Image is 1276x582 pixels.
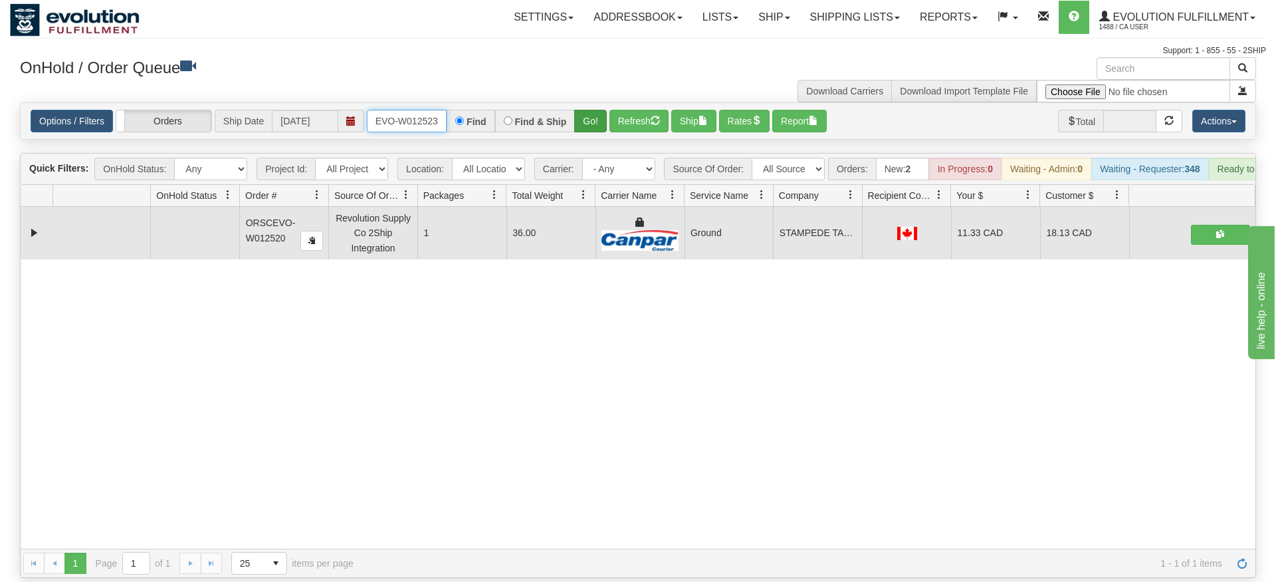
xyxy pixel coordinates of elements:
[773,207,862,259] td: STAMPEDE TACK AND WESTERN WEAR
[1097,57,1230,80] input: Search
[1017,184,1039,206] a: Your $ filter column settings
[609,110,669,132] button: Refresh
[876,158,929,180] div: New:
[1106,184,1128,206] a: Customer $ filter column settings
[664,158,752,180] span: Source Of Order:
[772,110,827,132] button: Report
[601,230,679,251] img: Canpar
[1229,57,1256,80] button: Search
[951,207,1040,259] td: 11.33 CAD
[217,184,239,206] a: OnHold Status filter column settings
[257,158,315,180] span: Project Id:
[372,558,1222,569] span: 1 - 1 of 1 items
[906,164,911,174] strong: 2
[1191,225,1250,245] button: Shipping Documents
[367,110,447,132] input: Order #
[231,552,354,575] span: items per page
[504,1,584,34] a: Settings
[868,189,934,202] span: Recipient Country
[64,553,86,574] span: Page 1
[692,1,748,34] a: Lists
[300,231,323,251] button: Copy to clipboard
[1184,164,1200,174] strong: 348
[988,164,993,174] strong: 0
[685,207,774,259] td: Ground
[928,184,950,206] a: Recipient Country filter column settings
[1045,189,1093,202] span: Customer $
[1091,158,1208,180] div: Waiting - Requester:
[671,110,716,132] button: Ship
[156,189,217,202] span: OnHold Status
[215,110,272,132] span: Ship Date
[534,158,582,180] span: Carrier:
[231,552,287,575] span: Page sizes drop down
[123,553,150,574] input: Page 1
[10,3,140,37] img: logo1488.jpg
[21,154,1255,185] div: grid toolbar
[719,110,770,132] button: Rates
[601,189,657,202] span: Carrier Name
[929,158,1002,180] div: In Progress:
[94,158,174,180] span: OnHold Status:
[20,57,628,76] h3: OnHold / Order Queue
[423,189,464,202] span: Packages
[1099,21,1199,34] span: 1488 / CA User
[10,8,123,24] div: live help - online
[1040,207,1129,259] td: 18.13 CAD
[572,184,595,206] a: Total Weight filter column settings
[397,158,452,180] span: Location:
[245,189,276,202] span: Order #
[690,189,748,202] span: Service Name
[335,211,412,255] div: Revolution Supply Co 2Ship Integration
[839,184,862,206] a: Company filter column settings
[574,110,607,132] button: Go!
[1231,553,1253,574] a: Refresh
[828,158,876,180] span: Orders:
[897,227,917,240] img: CA
[910,1,988,34] a: Reports
[806,86,883,96] a: Download Carriers
[96,552,171,575] span: Page of 1
[748,1,799,34] a: Ship
[515,117,567,126] label: Find & Ship
[779,189,819,202] span: Company
[116,110,211,132] label: Orders
[1077,164,1083,174] strong: 0
[240,557,257,570] span: 25
[900,86,1028,96] a: Download Import Template File
[423,227,429,238] span: 1
[10,45,1266,57] div: Support: 1 - 855 - 55 - 2SHIP
[306,184,328,206] a: Order # filter column settings
[512,189,563,202] span: Total Weight
[246,218,296,243] span: ORSCEVO-W012520
[512,227,536,238] span: 36.00
[956,189,983,202] span: Your $
[1245,223,1275,359] iframe: chat widget
[31,110,113,132] a: Options / Filters
[584,1,692,34] a: Addressbook
[1192,110,1245,132] button: Actions
[1110,11,1249,23] span: Evolution Fulfillment
[1037,80,1230,102] input: Import
[265,553,286,574] span: select
[483,184,506,206] a: Packages filter column settings
[26,225,43,241] a: Collapse
[395,184,417,206] a: Source Of Order filter column settings
[29,162,88,175] label: Quick Filters:
[800,1,910,34] a: Shipping lists
[1002,158,1091,180] div: Waiting - Admin:
[334,189,401,202] span: Source Of Order
[750,184,773,206] a: Service Name filter column settings
[1089,1,1265,34] a: Evolution Fulfillment 1488 / CA User
[661,184,684,206] a: Carrier Name filter column settings
[467,117,486,126] label: Find
[1058,110,1104,132] span: Total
